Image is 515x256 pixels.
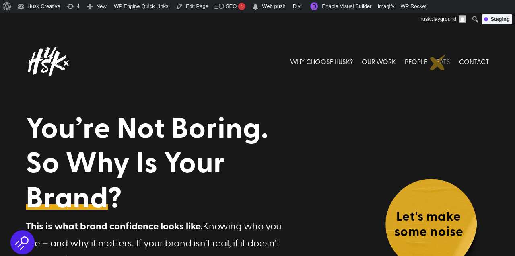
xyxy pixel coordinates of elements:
div: Staging [482,14,512,24]
span: huskplayground [420,16,457,22]
a: EATS [436,44,450,80]
a: PEOPLE [405,44,427,80]
h1: You’re Not Boring. So Why Is Your ? [26,109,294,217]
a: OUR WORK [362,44,396,80]
a: CONTACT [459,44,489,80]
img: Husk logo [26,44,70,80]
h4: Let's make some noise [385,208,473,243]
span:  [251,1,260,12]
a: Brand [26,179,108,213]
div: 1 [238,3,245,10]
a: WHY CHOOSE HUSK? [290,44,353,80]
strong: This is what brand confidence looks like. [26,219,203,233]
